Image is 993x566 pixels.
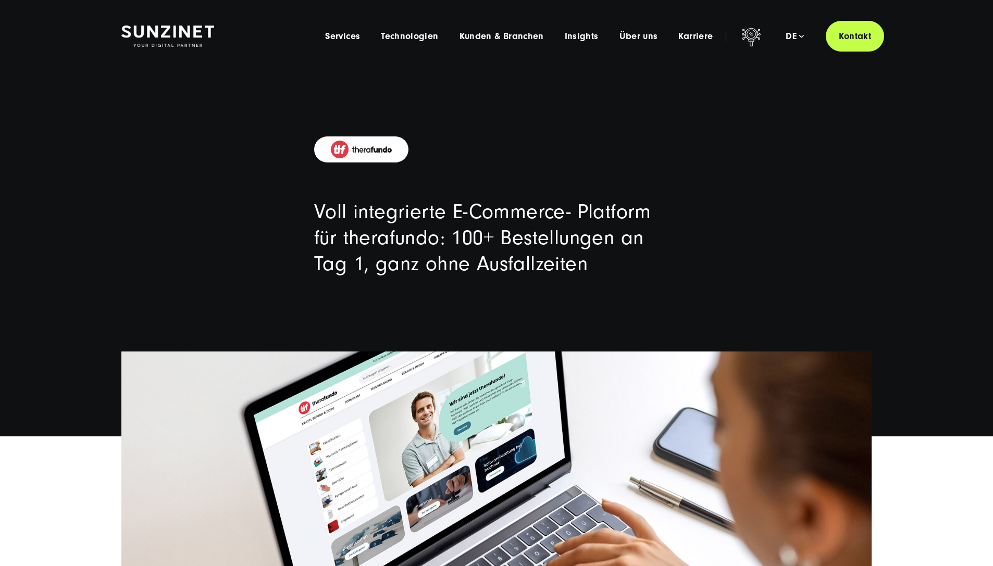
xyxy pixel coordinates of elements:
a: Insights [565,31,599,42]
a: Über uns [619,31,658,42]
img: therafundo logo - E-commerce Agentur SUNZINET [331,141,392,158]
div: de [786,31,804,42]
a: Karriere [678,31,713,42]
a: Technologien [381,31,438,42]
a: Kontakt [826,21,884,52]
h1: Voll integrierte E-Commerce- Platform für therafundo: 100+ Bestellungen an Tag 1, ganz ohne Ausfa... [314,199,679,277]
img: SUNZINET Full Service Digital Agentur [121,26,214,47]
a: Services [325,31,360,42]
a: Kunden & Branchen [460,31,544,42]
